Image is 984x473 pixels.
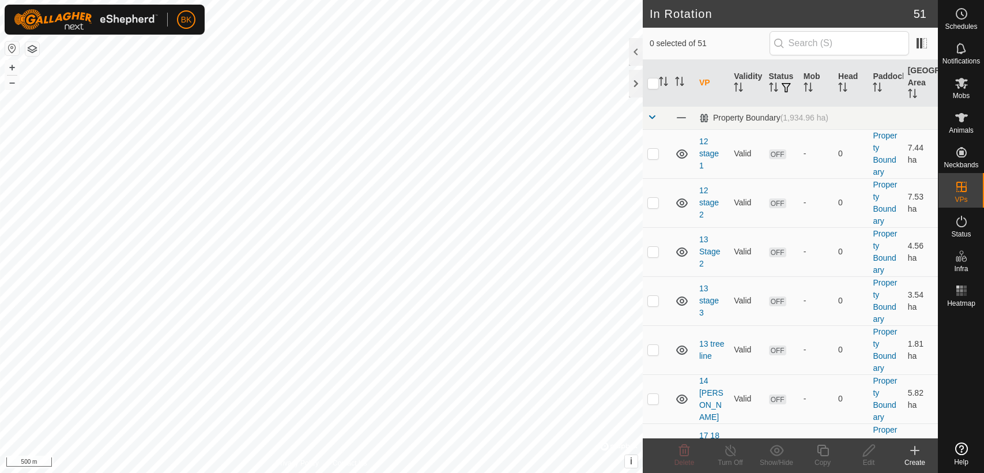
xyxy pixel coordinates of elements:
[903,129,938,178] td: 7.44 ha
[804,84,813,93] p-sorticon: Activate to sort
[903,227,938,276] td: 4.56 ha
[675,78,684,88] p-sorticon: Activate to sort
[5,42,19,55] button: Reset Map
[873,131,897,177] a: Property Boundary
[873,229,897,275] a: Property Boundary
[903,325,938,374] td: 1.81 ha
[903,60,938,107] th: [GEOGRAPHIC_DATA] Area
[947,300,975,307] span: Heatmap
[707,457,753,468] div: Turn Off
[729,276,764,325] td: Valid
[954,459,968,466] span: Help
[942,58,980,65] span: Notifications
[630,456,632,466] span: i
[729,178,764,227] td: Valid
[838,84,847,93] p-sorticon: Activate to sort
[834,423,868,472] td: 0
[949,127,974,134] span: Animals
[729,129,764,178] td: Valid
[650,37,770,50] span: 0 selected of 51
[769,84,778,93] p-sorticon: Activate to sort
[834,325,868,374] td: 0
[769,296,786,306] span: OFF
[873,278,897,324] a: Property Boundary
[769,198,786,208] span: OFF
[769,395,786,404] span: OFF
[834,60,868,107] th: Head
[699,186,719,219] a: 12 stage 2
[699,376,723,422] a: 14 [PERSON_NAME]
[753,457,800,468] div: Show/Hide
[903,276,938,325] td: 3.54 ha
[914,5,926,22] span: 51
[25,42,39,56] button: Map Layers
[892,457,938,468] div: Create
[873,376,897,422] a: Property Boundary
[699,113,828,123] div: Property Boundary
[5,76,19,89] button: –
[955,196,967,203] span: VPs
[729,423,764,472] td: Valid
[834,227,868,276] td: 0
[953,92,970,99] span: Mobs
[804,295,829,307] div: -
[770,31,909,55] input: Search (S)
[804,197,829,209] div: -
[903,178,938,227] td: 7.53 ha
[699,431,719,464] a: 17 18 19 cosy
[781,113,828,122] span: (1,934.96 ha)
[873,327,897,373] a: Property Boundary
[729,325,764,374] td: Valid
[945,23,977,30] span: Schedules
[800,457,846,468] div: Copy
[954,265,968,272] span: Infra
[181,14,192,26] span: BK
[699,284,719,317] a: 13 stage 3
[729,374,764,423] td: Valid
[938,438,984,470] a: Help
[5,61,19,74] button: +
[695,60,729,107] th: VP
[729,227,764,276] td: Valid
[903,423,938,472] td: 6.31 ha
[699,339,725,361] a: 13 tree line
[951,231,971,238] span: Status
[769,247,786,257] span: OFF
[659,78,668,88] p-sorticon: Activate to sort
[276,458,319,468] a: Privacy Policy
[868,60,903,107] th: Paddock
[834,276,868,325] td: 0
[14,9,158,30] img: Gallagher Logo
[944,162,978,168] span: Neckbands
[799,60,834,107] th: Mob
[903,374,938,423] td: 5.82 ha
[873,180,897,226] a: Property Boundary
[834,178,868,227] td: 0
[804,148,829,160] div: -
[699,137,719,170] a: 12 stage 1
[846,457,892,468] div: Edit
[804,344,829,356] div: -
[834,374,868,423] td: 0
[729,60,764,107] th: Validity
[769,149,786,159] span: OFF
[908,91,917,100] p-sorticon: Activate to sort
[804,393,829,405] div: -
[764,60,799,107] th: Status
[699,235,721,268] a: 13 Stage 2
[769,346,786,355] span: OFF
[834,129,868,178] td: 0
[734,84,743,93] p-sorticon: Activate to sort
[333,458,367,468] a: Contact Us
[674,459,695,467] span: Delete
[625,455,638,468] button: i
[650,7,914,21] h2: In Rotation
[873,84,882,93] p-sorticon: Activate to sort
[873,425,897,471] a: Property Boundary
[804,246,829,258] div: -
